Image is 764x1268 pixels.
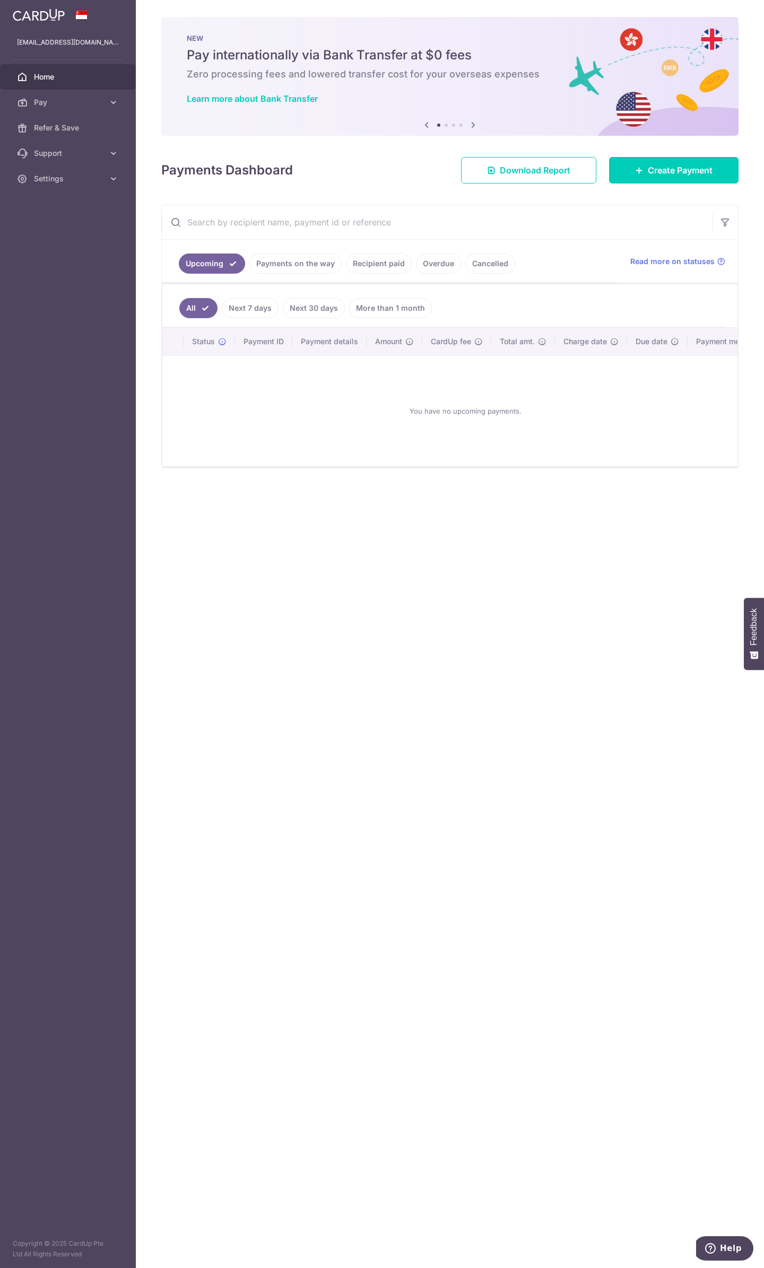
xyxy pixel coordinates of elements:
[500,164,570,177] span: Download Report
[161,161,293,180] h4: Payments Dashboard
[563,336,607,347] span: Charge date
[249,253,342,274] a: Payments on the way
[34,173,104,184] span: Settings
[222,298,279,318] a: Next 7 days
[346,253,412,274] a: Recipient paid
[192,336,215,347] span: Status
[17,37,119,48] p: [EMAIL_ADDRESS][DOMAIN_NAME]
[416,253,461,274] a: Overdue
[13,8,65,21] img: CardUp
[187,34,713,42] p: NEW
[162,205,713,239] input: Search by recipient name, payment id or reference
[34,97,104,108] span: Pay
[630,256,725,267] a: Read more on statuses
[349,298,432,318] a: More than 1 month
[34,148,104,159] span: Support
[630,256,715,267] span: Read more on statuses
[461,157,596,183] a: Download Report
[744,598,764,670] button: Feedback - Show survey
[235,328,292,355] th: Payment ID
[283,298,345,318] a: Next 30 days
[636,336,667,347] span: Due date
[431,336,471,347] span: CardUp fee
[187,68,713,81] h6: Zero processing fees and lowered transfer cost for your overseas expenses
[34,72,104,82] span: Home
[500,336,535,347] span: Total amt.
[648,164,713,177] span: Create Payment
[175,364,756,458] div: You have no upcoming payments.
[179,253,245,274] a: Upcoming
[696,1236,753,1263] iframe: Opens a widget where you can find more information
[187,93,318,104] a: Learn more about Bank Transfer
[187,47,713,64] h5: Pay internationally via Bank Transfer at $0 fees
[292,328,367,355] th: Payment details
[609,157,739,183] a: Create Payment
[161,17,739,136] img: Bank transfer banner
[465,253,515,274] a: Cancelled
[375,336,402,347] span: Amount
[749,608,759,645] span: Feedback
[34,123,104,133] span: Refer & Save
[179,298,218,318] a: All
